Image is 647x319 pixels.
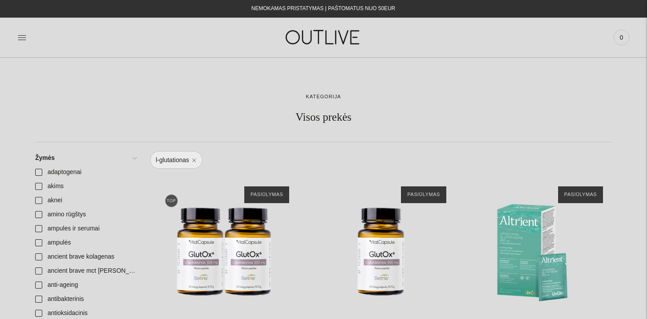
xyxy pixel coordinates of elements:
[251,4,395,14] div: NEMOKAMAS PRISTATYMAS Į PAŠTOMATUS NUO 50EUR
[30,193,141,208] a: aknei
[30,222,141,236] a: ampules ir serumai
[30,208,141,222] a: amino rūgštys
[615,31,628,44] span: 0
[30,236,141,250] a: ampulės
[30,250,141,264] a: ancient brave kolagenas
[30,179,141,193] a: akims
[30,165,141,179] a: adaptogenai
[30,292,141,306] a: antibakterinis
[614,28,629,47] a: 0
[30,278,141,292] a: anti-ageing
[268,22,379,52] img: OUTLIVE
[30,151,141,165] a: Žymės
[30,264,141,278] a: ancient brave mct [PERSON_NAME]
[150,151,202,169] a: l-glutationas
